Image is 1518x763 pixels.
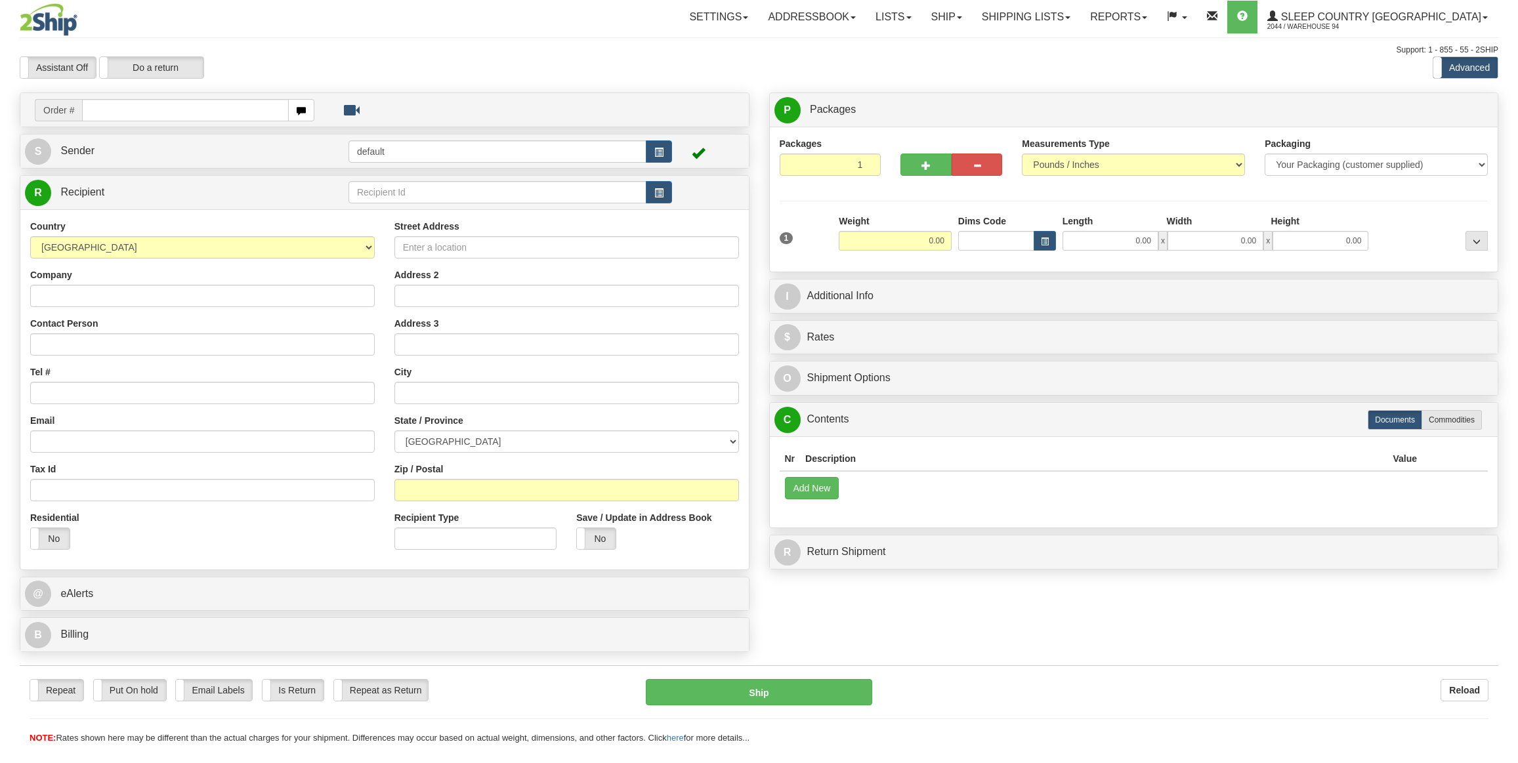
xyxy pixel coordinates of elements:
[394,511,459,524] label: Recipient Type
[1063,215,1093,228] label: Length
[60,186,104,197] span: Recipient
[1080,1,1157,33] a: Reports
[774,539,1494,566] a: RReturn Shipment
[394,365,411,379] label: City
[30,680,83,701] label: Repeat
[774,96,1494,123] a: P Packages
[60,629,89,640] span: Billing
[646,679,873,705] button: Ship
[30,414,54,427] label: Email
[785,477,839,499] button: Add New
[25,621,744,648] a: B Billing
[1368,410,1422,430] label: Documents
[958,215,1006,228] label: Dims Code
[60,145,95,156] span: Sender
[20,45,1498,56] div: Support: 1 - 855 - 55 - 2SHIP
[394,414,463,427] label: State / Province
[774,283,801,310] span: I
[263,680,324,701] label: Is Return
[774,365,1494,392] a: OShipment Options
[25,581,744,608] a: @ eAlerts
[100,57,203,78] label: Do a return
[1387,447,1422,471] th: Value
[679,1,758,33] a: Settings
[348,181,646,203] input: Recipient Id
[30,268,72,281] label: Company
[577,528,616,549] label: No
[1158,231,1168,251] span: x
[20,3,77,36] img: logo2044.jpg
[94,680,166,701] label: Put On hold
[1265,137,1311,150] label: Packaging
[1278,11,1481,22] span: Sleep Country [GEOGRAPHIC_DATA]
[576,511,711,524] label: Save / Update in Address Book
[774,324,1494,351] a: $Rates
[334,680,428,701] label: Repeat as Return
[774,365,801,392] span: O
[774,283,1494,310] a: IAdditional Info
[25,180,51,206] span: R
[1449,685,1480,695] b: Reload
[35,99,82,121] span: Order #
[1022,137,1110,150] label: Measurements Type
[25,138,348,165] a: S Sender
[60,588,93,599] span: eAlerts
[30,220,66,233] label: Country
[31,528,70,549] label: No
[839,215,869,228] label: Weight
[1267,20,1366,33] span: 2044 / Warehouse 94
[866,1,921,33] a: Lists
[20,732,1498,745] div: Rates shown here may be different than the actual charges for your shipment. Differences may occu...
[25,622,51,648] span: B
[394,268,439,281] label: Address 2
[1271,215,1299,228] label: Height
[800,447,1387,471] th: Description
[1433,57,1498,78] label: Advanced
[394,220,459,233] label: Street Address
[1488,314,1517,448] iframe: chat widget
[1465,231,1488,251] div: ...
[30,317,98,330] label: Contact Person
[20,57,96,78] label: Assistant Off
[1441,679,1488,701] button: Reload
[1263,231,1273,251] span: x
[810,104,856,115] span: Packages
[774,407,801,433] span: C
[1167,215,1192,228] label: Width
[394,463,444,476] label: Zip / Postal
[667,733,684,743] a: here
[972,1,1080,33] a: Shipping lists
[1422,410,1482,430] label: Commodities
[394,236,739,258] input: Enter a location
[780,447,801,471] th: Nr
[774,97,801,123] span: P
[25,138,51,165] span: S
[1257,1,1498,33] a: Sleep Country [GEOGRAPHIC_DATA] 2044 / Warehouse 94
[176,680,252,701] label: Email Labels
[30,733,56,743] span: NOTE:
[774,539,801,566] span: R
[758,1,866,33] a: Addressbook
[30,511,79,524] label: Residential
[394,317,439,330] label: Address 3
[780,232,793,244] span: 1
[921,1,972,33] a: Ship
[25,179,312,206] a: R Recipient
[25,581,51,607] span: @
[774,406,1494,433] a: CContents
[30,365,51,379] label: Tel #
[774,324,801,350] span: $
[348,140,646,163] input: Sender Id
[780,137,822,150] label: Packages
[30,463,56,476] label: Tax Id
